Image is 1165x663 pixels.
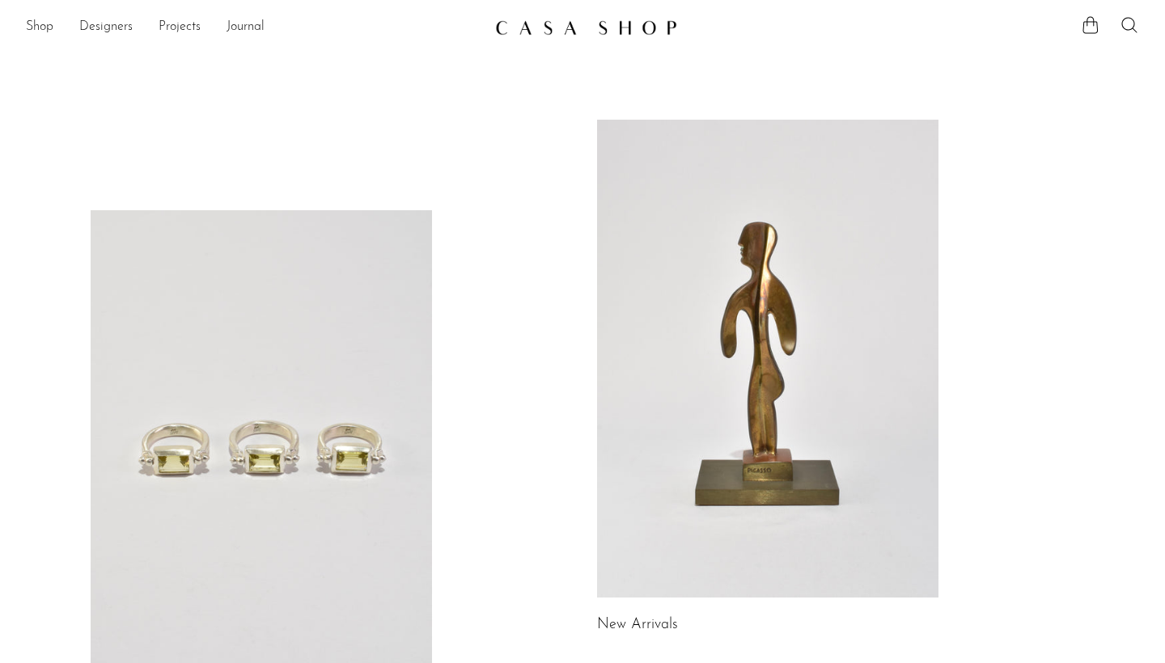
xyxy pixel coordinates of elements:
a: New Arrivals [597,618,678,632]
a: Projects [159,17,201,38]
a: Designers [79,17,133,38]
ul: NEW HEADER MENU [26,14,482,41]
a: Journal [227,17,265,38]
a: Shop [26,17,53,38]
nav: Desktop navigation [26,14,482,41]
